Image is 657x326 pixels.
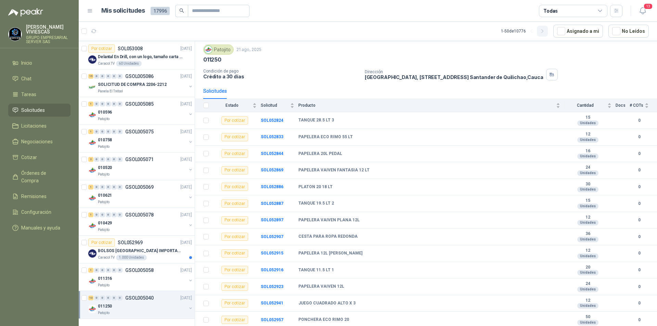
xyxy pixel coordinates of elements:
[100,268,105,273] div: 0
[117,157,123,162] div: 0
[180,45,192,52] p: [DATE]
[79,236,195,263] a: Por cotizarSOL052969[DATE] Company LogoBOLSOS [GEOGRAPHIC_DATA] IMPORTADO [GEOGRAPHIC_DATA]-397-1...
[21,224,60,232] span: Manuales y ayuda
[117,129,123,134] div: 0
[298,317,349,323] b: PONCHERA ECO RIMO 20
[630,250,649,257] b: 0
[98,137,112,143] p: 010758
[21,106,45,114] span: Solicitudes
[553,25,603,38] button: Asignado a mi
[79,42,195,69] a: Por cotizarSOL053008[DATE] Company LogoDelantal En Drill, con un logo, tamaño carta 1 tinta (Se e...
[88,111,96,119] img: Company Logo
[564,165,611,170] b: 24
[117,296,123,300] div: 0
[98,255,115,260] p: Caracol TV
[8,88,70,101] a: Tareas
[100,296,105,300] div: 0
[94,296,99,300] div: 0
[564,265,611,270] b: 20
[88,212,93,217] div: 1
[88,129,93,134] div: 1
[221,299,248,308] div: Por cotizar
[221,249,248,258] div: Por cotizar
[125,268,154,273] p: GSOL005058
[116,255,147,260] div: 1.000 Unidades
[26,36,70,44] p: GRUPO EMPRESARIAL SERVER SAS
[88,296,93,300] div: 13
[117,74,123,79] div: 0
[221,216,248,224] div: Por cotizar
[112,296,117,300] div: 0
[203,56,221,63] p: 011250
[98,199,109,205] p: Patojito
[261,118,283,123] b: SOL052824
[564,298,611,303] b: 12
[213,99,261,112] th: Estado
[106,268,111,273] div: 0
[100,185,105,190] div: 0
[94,268,99,273] div: 0
[180,101,192,107] p: [DATE]
[21,193,47,200] span: Remisiones
[151,7,170,15] span: 17996
[261,103,289,108] span: Solicitud
[298,99,564,112] th: Producto
[261,251,283,256] a: SOL052915
[221,133,248,141] div: Por cotizar
[298,284,344,289] b: PAPELERA VAIVEN 12L
[205,46,212,53] img: Company Logo
[180,295,192,301] p: [DATE]
[88,266,193,288] a: 1 0 0 0 0 0 GSOL005058[DATE] Company Logo011316Patojito
[564,248,611,253] b: 12
[88,222,96,230] img: Company Logo
[118,46,143,51] p: SOL053008
[261,301,283,305] a: SOL052941
[630,99,657,112] th: # COTs
[180,156,192,163] p: [DATE]
[261,151,283,156] a: SOL052844
[630,300,649,307] b: 0
[8,135,70,148] a: Negociaciones
[100,157,105,162] div: 0
[8,221,70,234] a: Manuales y ayuda
[577,154,598,159] div: Unidades
[100,102,105,106] div: 0
[298,251,362,256] b: PAPELERA 12L [PERSON_NAME]
[125,185,154,190] p: GSOL005069
[365,74,543,80] p: [GEOGRAPHIC_DATA], [STREET_ADDRESS] Santander de Quilichao , Cauca
[106,102,111,106] div: 0
[94,129,99,134] div: 0
[298,134,353,140] b: PAPELERA ECO RIMO 55 LT
[261,234,283,239] a: SOL052907
[203,69,359,74] p: Condición de pago
[501,26,548,37] div: 1 - 50 de 10776
[577,204,598,209] div: Unidades
[630,117,649,124] b: 0
[630,284,649,290] b: 0
[221,266,248,274] div: Por cotizar
[9,28,22,41] img: Company Logo
[112,102,117,106] div: 0
[98,109,112,116] p: 010596
[630,234,649,240] b: 0
[608,25,649,38] button: No Leídos
[98,144,109,149] p: Patojito
[88,128,193,149] a: 1 0 0 0 0 0 GSOL005075[DATE] Company Logo010758Patojito
[630,151,649,157] b: 0
[88,277,96,285] img: Company Logo
[98,61,115,66] p: Caracol TV
[21,138,53,145] span: Negociaciones
[98,275,112,282] p: 011316
[8,119,70,132] a: Licitaciones
[630,200,649,207] b: 0
[577,187,598,192] div: Unidades
[261,168,283,172] a: SOL052869
[88,305,96,313] img: Company Logo
[125,157,154,162] p: GSOL005071
[180,267,192,274] p: [DATE]
[21,169,64,184] span: Órdenes de Compra
[106,185,111,190] div: 0
[8,206,70,219] a: Configuración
